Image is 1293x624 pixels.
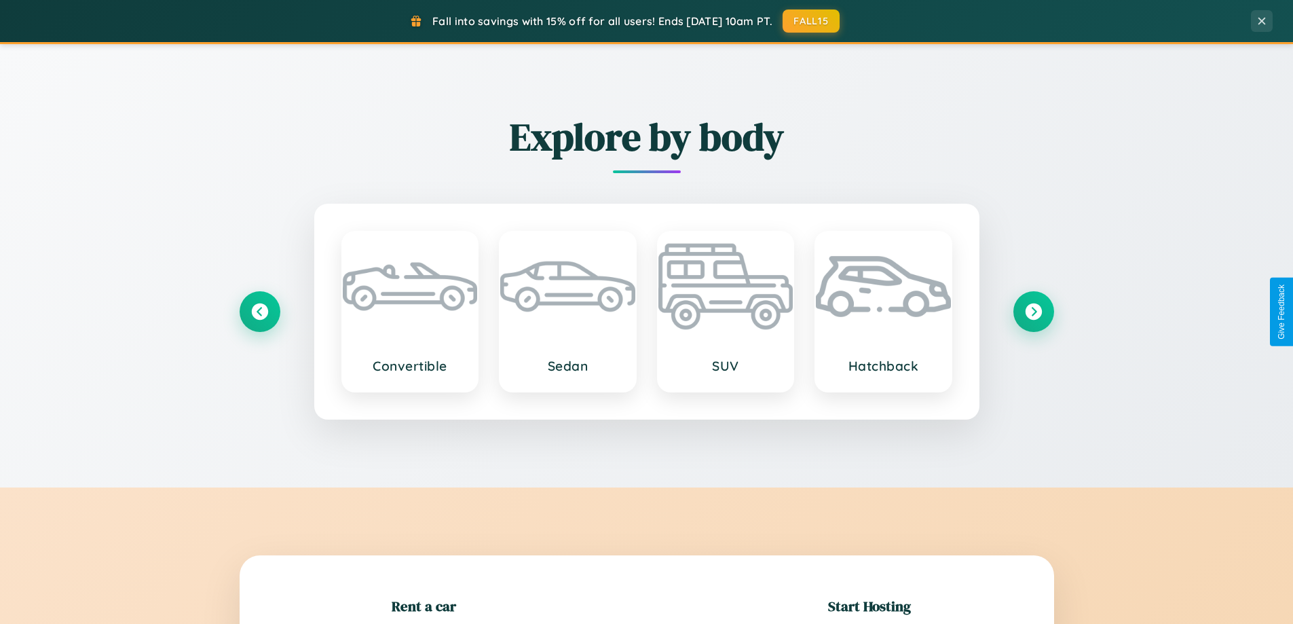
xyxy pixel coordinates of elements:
[672,358,780,374] h3: SUV
[1277,285,1286,339] div: Give Feedback
[240,111,1054,163] h2: Explore by body
[828,596,911,616] h2: Start Hosting
[356,358,464,374] h3: Convertible
[829,358,937,374] h3: Hatchback
[514,358,622,374] h3: Sedan
[432,14,772,28] span: Fall into savings with 15% off for all users! Ends [DATE] 10am PT.
[392,596,456,616] h2: Rent a car
[783,10,840,33] button: FALL15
